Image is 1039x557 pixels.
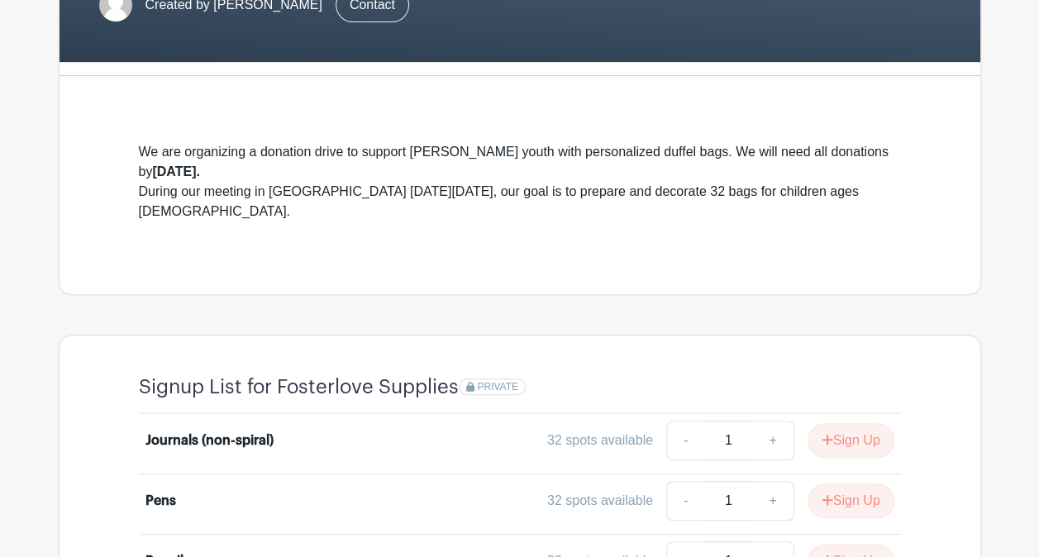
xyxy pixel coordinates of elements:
[477,381,518,393] span: PRIVATE
[752,421,794,460] a: +
[139,142,901,221] div: We are organizing a donation drive to support [PERSON_NAME] youth with personalized duffel bags. ...
[752,481,794,521] a: +
[547,491,653,511] div: 32 spots available
[666,421,704,460] a: -
[666,481,704,521] a: -
[145,491,176,511] div: Pens
[808,423,894,458] button: Sign Up
[547,431,653,450] div: 32 spots available
[145,431,274,450] div: Journals (non-spiral)
[152,164,199,179] strong: [DATE].
[808,483,894,518] button: Sign Up
[139,375,459,399] h4: Signup List for Fosterlove Supplies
